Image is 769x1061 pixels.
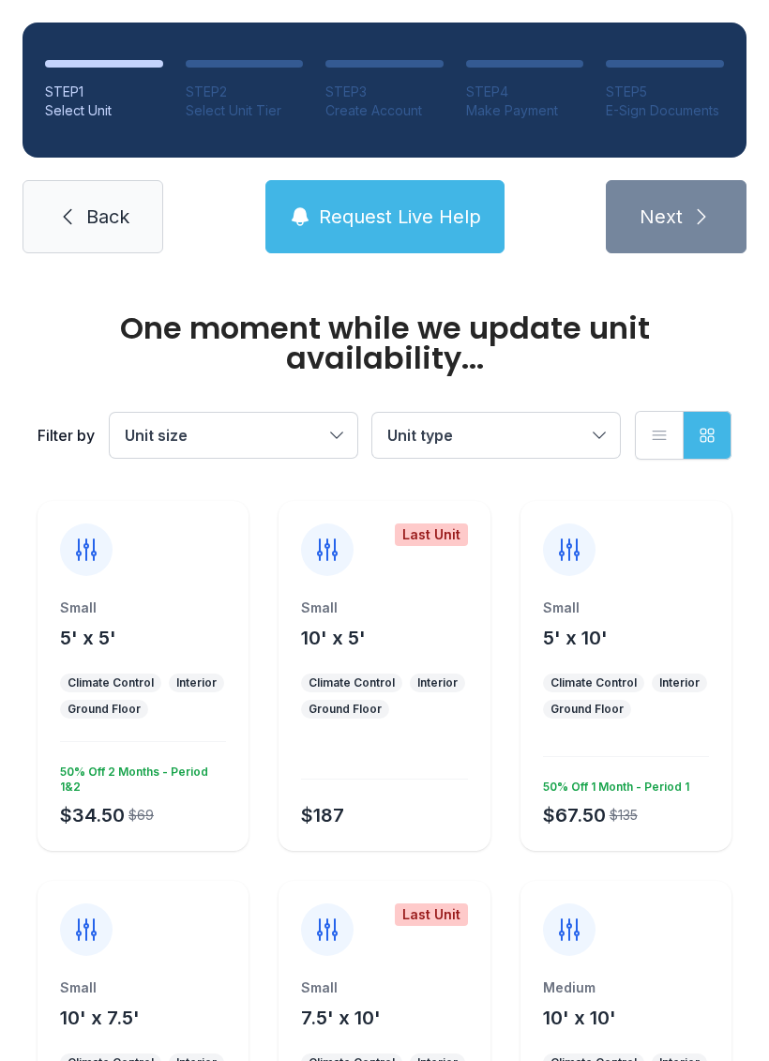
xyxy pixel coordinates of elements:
div: Create Account [325,101,444,120]
div: Small [60,599,226,617]
div: Last Unit [395,523,468,546]
button: 5' x 10' [543,625,608,651]
button: 7.5' x 10' [301,1005,381,1031]
div: Ground Floor [309,702,382,717]
div: Small [543,599,709,617]
div: Select Unit [45,101,163,120]
button: Unit size [110,413,357,458]
div: Small [60,978,226,997]
div: Make Payment [466,101,584,120]
div: Climate Control [309,675,395,690]
div: Climate Control [68,675,154,690]
div: Select Unit Tier [186,101,304,120]
div: Ground Floor [550,702,624,717]
span: Next [640,204,683,230]
span: Back [86,204,129,230]
span: 5' x 5' [60,627,116,649]
div: $69 [128,806,154,825]
button: 10' x 5' [301,625,366,651]
span: Unit size [125,426,188,445]
button: Unit type [372,413,620,458]
div: Small [301,599,467,617]
div: Interior [659,675,700,690]
div: 50% Off 1 Month - Period 1 [535,772,689,795]
div: Interior [417,675,458,690]
span: Request Live Help [319,204,481,230]
span: 10' x 10' [543,1007,616,1029]
div: Filter by [38,424,95,447]
span: 5' x 10' [543,627,608,649]
div: 50% Off 2 Months - Period 1&2 [53,757,226,795]
div: Last Unit [395,903,468,926]
div: STEP 1 [45,83,163,101]
div: $67.50 [543,802,606,828]
span: 7.5' x 10' [301,1007,381,1029]
div: STEP 5 [606,83,724,101]
div: Interior [176,675,217,690]
span: Unit type [387,426,453,445]
div: $34.50 [60,802,125,828]
button: 10' x 7.5' [60,1005,140,1031]
div: STEP 4 [466,83,584,101]
button: 10' x 10' [543,1005,616,1031]
div: Ground Floor [68,702,141,717]
span: 10' x 7.5' [60,1007,140,1029]
div: Climate Control [550,675,637,690]
div: One moment while we update unit availability... [38,313,731,373]
span: 10' x 5' [301,627,366,649]
div: $187 [301,802,344,828]
div: $135 [610,806,638,825]
div: STEP 3 [325,83,444,101]
div: E-Sign Documents [606,101,724,120]
div: Small [301,978,467,997]
button: 5' x 5' [60,625,116,651]
div: STEP 2 [186,83,304,101]
div: Medium [543,978,709,997]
